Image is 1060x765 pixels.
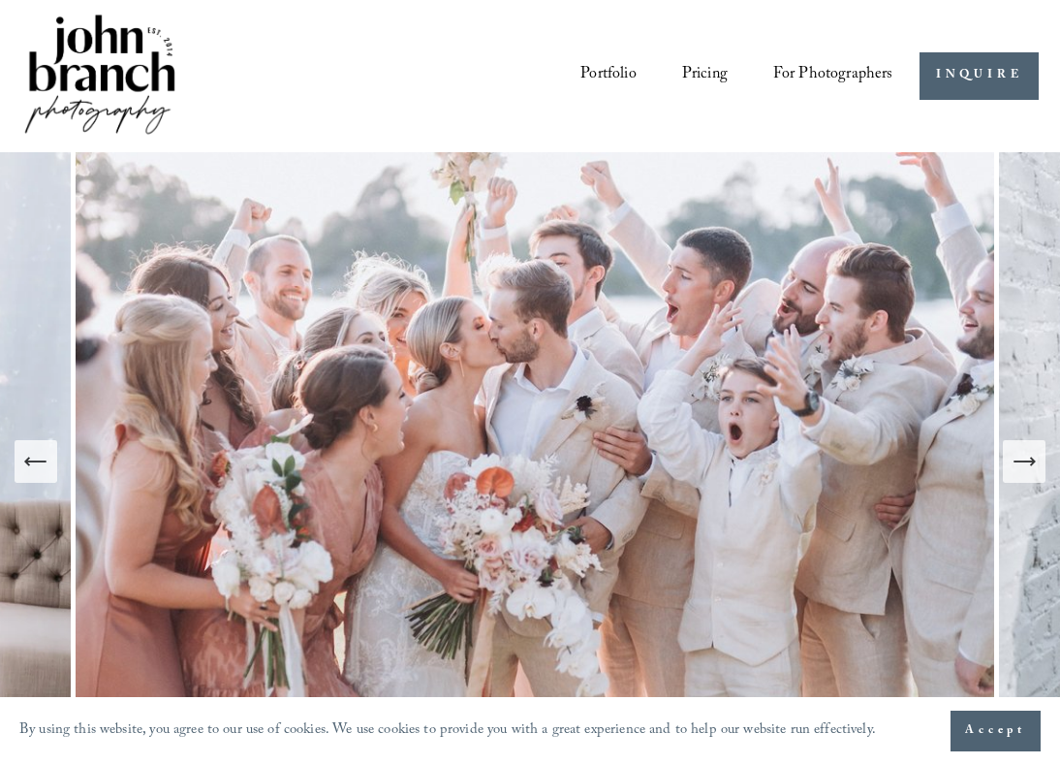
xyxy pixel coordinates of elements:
p: By using this website, you agree to our use of cookies. We use cookies to provide you with a grea... [19,717,876,745]
button: Accept [951,711,1041,751]
a: Pricing [682,59,728,93]
img: John Branch IV Photography [21,11,178,142]
button: Previous Slide [15,440,57,483]
span: Accept [965,721,1026,741]
a: folder dropdown [773,59,893,93]
a: INQUIRE [920,52,1039,100]
a: Portfolio [580,59,636,93]
button: Next Slide [1003,440,1045,483]
span: For Photographers [773,60,893,91]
